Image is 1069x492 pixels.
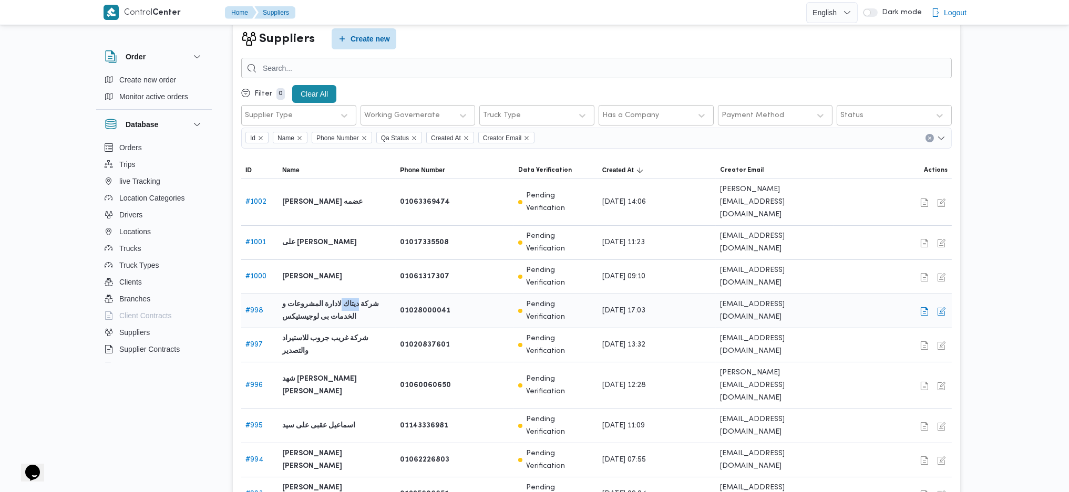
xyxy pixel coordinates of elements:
[245,166,252,174] span: ID
[400,420,448,432] b: 01143336981
[245,132,269,143] span: Id
[720,367,829,404] span: [PERSON_NAME][EMAIL_ADDRESS][DOMAIN_NAME]
[720,298,829,323] span: [EMAIL_ADDRESS][DOMAIN_NAME]
[225,6,256,19] button: Home
[282,420,355,432] b: اسماعيل عقبى على سيد
[278,162,396,179] button: Name
[527,332,594,358] p: Pending Verification
[720,332,829,358] span: [EMAIL_ADDRESS][DOMAIN_NAME]
[105,118,203,131] button: Database
[100,240,208,257] button: Trucks
[241,58,952,78] input: Search...
[282,236,357,249] b: على [PERSON_NAME]
[411,135,417,141] button: Remove Qa Status from selection in this group
[602,305,645,317] span: [DATE] 17:03
[96,71,212,109] div: Order
[119,360,146,372] span: Devices
[119,309,172,322] span: Client Contracts
[282,298,392,323] b: شركة ديتاك لادارة المشروعات و الخدمات بى لوجيستيكس
[126,118,158,131] h3: Database
[119,90,188,103] span: Monitor active orders
[100,223,208,240] button: Locations
[400,379,451,392] b: 01060060650
[96,139,212,367] div: Database
[119,326,150,339] span: Suppliers
[332,28,396,49] button: Create new
[282,447,392,473] b: [PERSON_NAME] [PERSON_NAME]
[463,135,469,141] button: Remove Created At from selection in this group
[119,192,185,204] span: Location Categories
[720,447,829,473] span: [EMAIL_ADDRESS][DOMAIN_NAME]
[282,332,392,358] b: شركة غريب جروب للاستيراد والتصدير
[277,132,294,144] span: Name
[245,198,266,205] a: #1002
[250,132,255,144] span: Id
[100,358,208,374] button: Devices
[400,236,449,249] b: 01017335508
[152,9,181,17] b: Center
[400,305,450,317] b: 01028000041
[431,132,461,144] span: Created At
[598,162,716,179] button: Created AtSorted in descending order
[245,382,263,389] a: #996
[483,111,521,120] div: Truck Type
[100,324,208,341] button: Suppliers
[426,132,474,143] span: Created At
[527,190,594,215] p: Pending Verification
[245,422,263,429] a: #995
[119,141,142,154] span: Orders
[241,162,278,179] button: ID
[400,166,445,174] span: Phone Number
[245,456,263,463] a: #994
[720,230,829,255] span: [EMAIL_ADDRESS][DOMAIN_NAME]
[602,379,646,392] span: [DATE] 12:28
[400,270,449,283] b: 01061317307
[316,132,359,144] span: Phone Number
[400,339,450,351] b: 01020837601
[840,111,864,120] div: Status
[400,454,449,466] b: 01062226803
[100,341,208,358] button: Supplier Contracts
[259,30,315,48] h2: Suppliers
[720,166,764,174] span: Creator Email
[100,173,208,190] button: live Tracking
[245,273,266,280] a: #1000
[351,33,390,45] span: Create new
[527,447,594,473] p: Pending Verification
[602,236,645,249] span: [DATE] 11:23
[296,135,303,141] button: Remove Name from selection in this group
[100,156,208,173] button: Trips
[926,134,934,142] button: Clear input
[361,135,367,141] button: Remove Phone Number from selection in this group
[364,111,440,120] div: Working Governerate
[602,111,659,120] div: Has a Company
[119,208,142,221] span: Drivers
[720,183,829,221] span: [PERSON_NAME][EMAIL_ADDRESS][DOMAIN_NAME]
[100,307,208,324] button: Client Contracts
[602,339,645,351] span: [DATE] 13:32
[636,166,644,174] svg: Sorted in descending order
[119,343,180,355] span: Supplier Contracts
[292,85,336,103] button: Clear All
[100,71,208,88] button: Create new order
[100,290,208,307] button: Branches
[119,158,136,171] span: Trips
[245,307,263,314] a: #998
[602,420,645,432] span: [DATE] 11:09
[119,292,150,305] span: Branches
[527,230,594,255] p: Pending Verification
[400,196,450,208] b: 01063369474
[944,6,967,19] span: Logout
[104,5,119,20] img: X8yXhbKr1z7QwAAAABJRU5ErkJggg==
[100,190,208,206] button: Location Categories
[119,276,142,288] span: Clients
[245,341,263,348] a: #997
[11,450,44,481] iframe: chat widget
[396,162,513,179] button: Phone Number
[483,132,521,144] span: Creator Email
[927,2,971,23] button: Logout
[376,132,422,143] span: Qa Status
[105,50,203,63] button: Order
[254,6,295,19] button: Suppliers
